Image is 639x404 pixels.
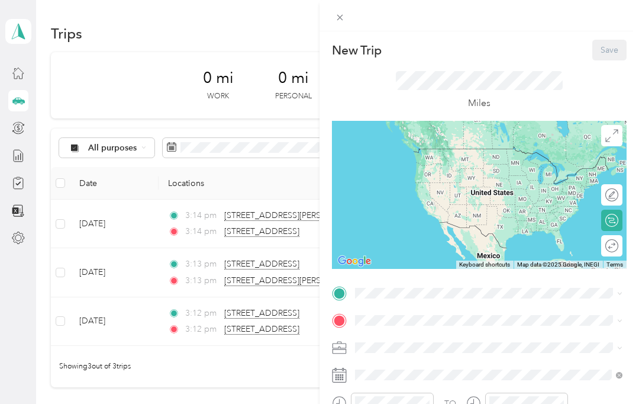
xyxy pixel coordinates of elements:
[468,96,490,111] p: Miles
[459,261,510,269] button: Keyboard shortcuts
[332,42,382,59] p: New Trip
[335,254,374,269] a: Open this area in Google Maps (opens a new window)
[517,261,599,268] span: Map data ©2025 Google, INEGI
[335,254,374,269] img: Google
[573,338,639,404] iframe: Everlance-gr Chat Button Frame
